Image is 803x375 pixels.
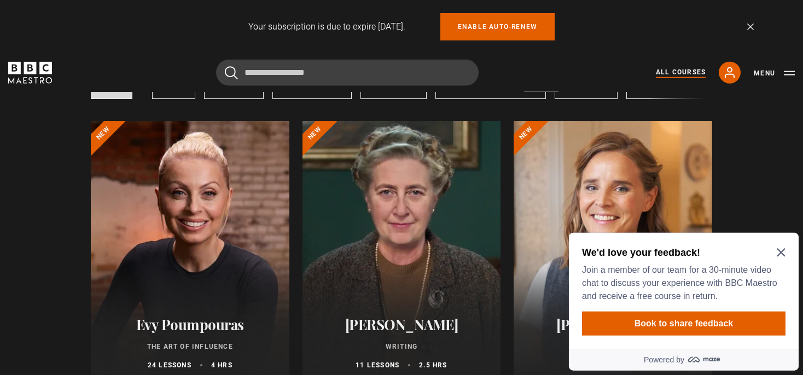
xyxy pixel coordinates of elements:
a: Powered by maze [4,120,234,142]
p: Your subscription is due to expire [DATE]. [248,20,405,33]
p: Writing [316,342,488,351]
p: 4 hrs [211,360,232,370]
svg: BBC Maestro [8,62,52,84]
div: Optional study invitation [4,4,234,142]
button: Book to share feedback [18,83,221,107]
button: Close Maze Prompt [212,20,221,28]
h2: We'd love your feedback! [18,17,217,31]
a: Enable auto-renew [440,13,555,40]
h2: [PERSON_NAME] [316,316,488,333]
p: 24 lessons [148,360,191,370]
p: Join a member of our team for a 30-minute video chat to discuss your experience with BBC Maestro ... [18,35,217,74]
p: 11 lessons [356,360,399,370]
input: Search [216,60,479,86]
p: 2.5 hrs [419,360,447,370]
h2: [PERSON_NAME] [527,316,699,333]
h2: Evy Poumpouras [104,316,276,333]
button: Submit the search query [225,66,238,80]
p: Interior Design [527,342,699,351]
a: All Courses [656,67,706,78]
button: Toggle navigation [754,68,795,79]
p: The Art of Influence [104,342,276,351]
